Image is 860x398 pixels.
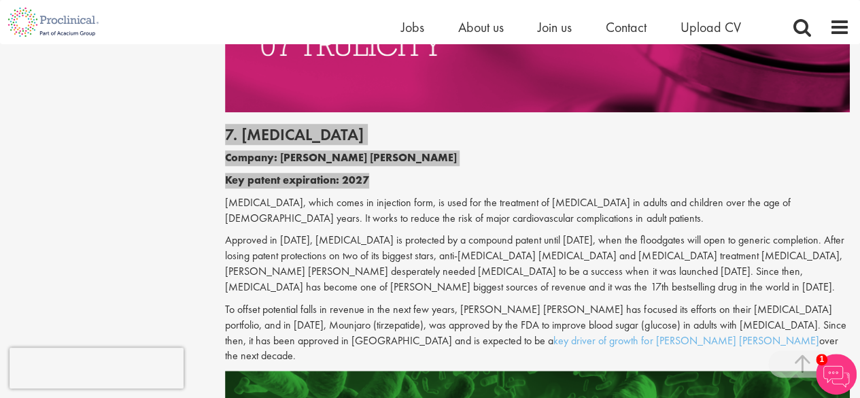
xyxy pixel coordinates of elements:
a: Upload CV [681,18,741,36]
a: key driver of growth for [PERSON_NAME] [PERSON_NAME] [553,333,819,348]
a: Contact [606,18,647,36]
b: Key patent expiration: 2027 [225,173,369,187]
iframe: reCAPTCHA [10,348,184,388]
span: 1 [816,354,827,365]
b: Company: [PERSON_NAME] [PERSON_NAME] [225,150,457,165]
p: [MEDICAL_DATA], which comes in injection form, is used for the treatment of [MEDICAL_DATA] in adu... [225,195,850,227]
p: Approved in [DATE], [MEDICAL_DATA] is protected by a compound patent until [DATE], when the flood... [225,233,850,295]
p: To offset potential falls in revenue in the next few years, [PERSON_NAME] [PERSON_NAME] has focus... [225,302,850,364]
h2: 7. [MEDICAL_DATA] [225,126,850,144]
a: About us [458,18,504,36]
a: Jobs [401,18,424,36]
a: Join us [538,18,572,36]
img: Chatbot [816,354,857,395]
